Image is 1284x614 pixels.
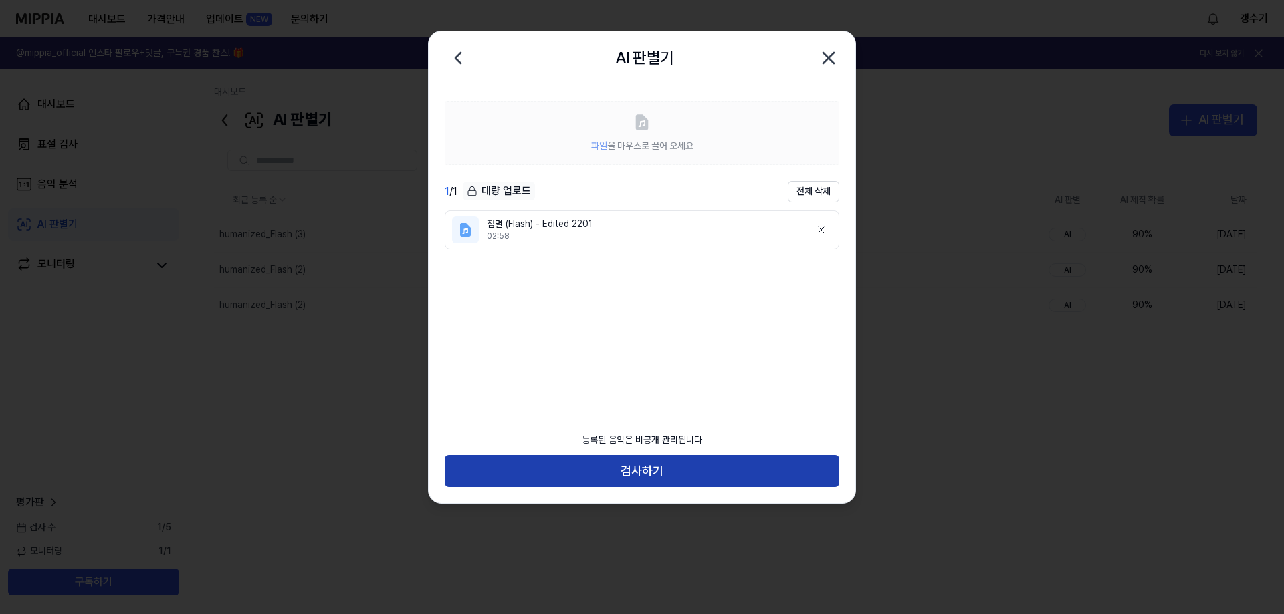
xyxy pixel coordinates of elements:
[574,426,710,455] div: 등록된 음악은 비공개 관리됩니다
[591,140,693,151] span: 을 마우스로 끌어 오세요
[445,185,449,198] span: 1
[615,45,673,71] h2: AI 판별기
[463,182,535,201] button: 대량 업로드
[487,218,800,231] div: 점멸 (Flash) - Edited 2201
[445,184,457,200] div: / 1
[487,231,800,242] div: 02:58
[591,140,607,151] span: 파일
[445,455,839,487] button: 검사하기
[788,181,839,202] button: 전체 삭제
